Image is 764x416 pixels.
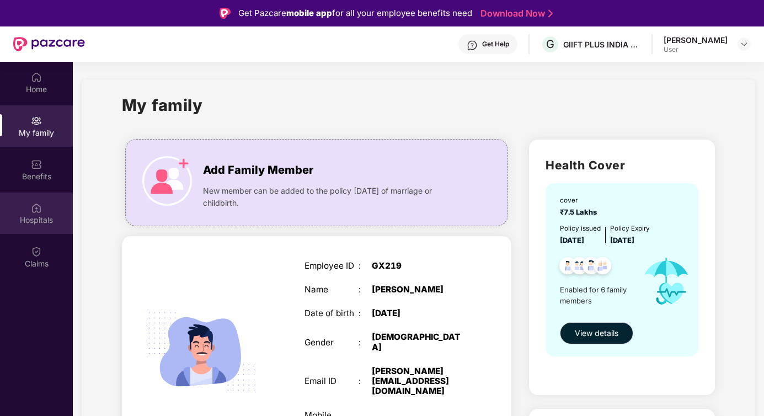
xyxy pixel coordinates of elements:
[203,162,313,179] span: Add Family Member
[634,246,699,317] img: icon
[566,254,593,281] img: svg+xml;base64,PHN2ZyB4bWxucz0iaHR0cDovL3d3dy53My5vcmcvMjAwMC9zdmciIHdpZHRoPSI0OC45MTUiIGhlaWdodD...
[560,284,634,307] span: Enabled for 6 family members
[740,40,749,49] img: svg+xml;base64,PHN2ZyBpZD0iRHJvcGRvd24tMzJ4MzIiIHhtbG5zPSJodHRwOi8vd3d3LnczLm9yZy8yMDAwL3N2ZyIgd2...
[359,376,372,386] div: :
[548,8,553,19] img: Stroke
[578,254,605,281] img: svg+xml;base64,PHN2ZyB4bWxucz0iaHR0cDovL3d3dy53My5vcmcvMjAwMC9zdmciIHdpZHRoPSI0OC45NDMiIGhlaWdodD...
[560,195,600,206] div: cover
[589,254,616,281] img: svg+xml;base64,PHN2ZyB4bWxucz0iaHR0cDovL3d3dy53My5vcmcvMjAwMC9zdmciIHdpZHRoPSI0OC45NDMiIGhlaWdodD...
[563,39,640,50] div: GIIFT PLUS INDIA PRIVATE LIMITED
[664,35,728,45] div: [PERSON_NAME]
[31,72,42,83] img: svg+xml;base64,PHN2ZyBpZD0iSG9tZSIgeG1sbnM9Imh0dHA6Ly93d3cudzMub3JnLzIwMDAvc3ZnIiB3aWR0aD0iMjAiIG...
[359,261,372,271] div: :
[546,156,698,174] h2: Health Cover
[304,308,359,318] div: Date of birth
[546,38,554,51] span: G
[480,8,549,19] a: Download Now
[122,93,203,118] h1: My family
[575,327,618,339] span: View details
[664,45,728,54] div: User
[238,7,472,20] div: Get Pazcare for all your employee benefits need
[372,261,466,271] div: GX219
[286,8,332,18] strong: mobile app
[372,332,466,353] div: [DEMOGRAPHIC_DATA]
[31,159,42,170] img: svg+xml;base64,PHN2ZyBpZD0iQmVuZWZpdHMiIHhtbG5zPSJodHRwOi8vd3d3LnczLm9yZy8yMDAwL3N2ZyIgd2lkdGg9Ij...
[13,37,85,51] img: New Pazcare Logo
[482,40,509,49] div: Get Help
[467,40,478,51] img: svg+xml;base64,PHN2ZyBpZD0iSGVscC0zMngzMiIgeG1sbnM9Imh0dHA6Ly93d3cudzMub3JnLzIwMDAvc3ZnIiB3aWR0aD...
[372,308,466,318] div: [DATE]
[142,156,192,206] img: icon
[560,208,600,216] span: ₹7.5 Lakhs
[560,223,601,234] div: Policy issued
[359,338,372,348] div: :
[31,246,42,257] img: svg+xml;base64,PHN2ZyBpZD0iQ2xhaW0iIHhtbG5zPSJodHRwOi8vd3d3LnczLm9yZy8yMDAwL3N2ZyIgd2lkdGg9IjIwIi...
[554,254,581,281] img: svg+xml;base64,PHN2ZyB4bWxucz0iaHR0cDovL3d3dy53My5vcmcvMjAwMC9zdmciIHdpZHRoPSI0OC45NDMiIGhlaWdodD...
[560,322,633,344] button: View details
[304,338,359,348] div: Gender
[359,285,372,295] div: :
[203,185,464,209] span: New member can be added to the policy [DATE] of marriage or childbirth.
[372,285,466,295] div: [PERSON_NAME]
[359,308,372,318] div: :
[304,285,359,295] div: Name
[304,376,359,386] div: Email ID
[560,236,584,244] span: [DATE]
[31,115,42,126] img: svg+xml;base64,PHN2ZyB3aWR0aD0iMjAiIGhlaWdodD0iMjAiIHZpZXdCb3g9IjAgMCAyMCAyMCIgZmlsbD0ibm9uZSIgeG...
[31,202,42,214] img: svg+xml;base64,PHN2ZyBpZD0iSG9zcGl0YWxzIiB4bWxucz0iaHR0cDovL3d3dy53My5vcmcvMjAwMC9zdmciIHdpZHRoPS...
[220,8,231,19] img: Logo
[304,261,359,271] div: Employee ID
[372,366,466,397] div: [PERSON_NAME][EMAIL_ADDRESS][DOMAIN_NAME]
[610,236,634,244] span: [DATE]
[610,223,650,234] div: Policy Expiry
